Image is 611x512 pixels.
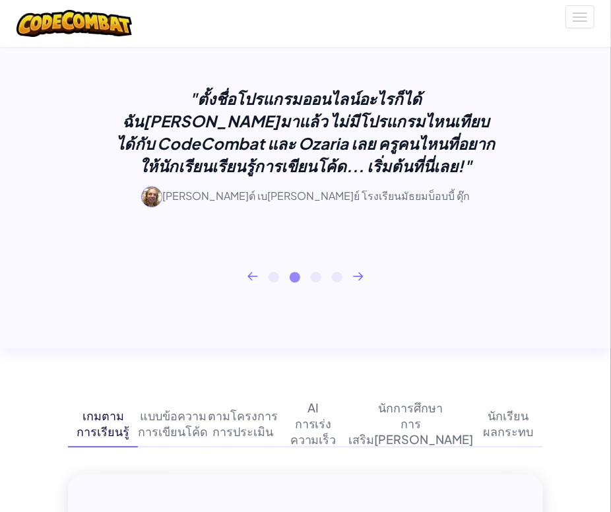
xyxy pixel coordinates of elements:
font: การเร่งความเร็ว [290,416,337,447]
button: 2 [290,272,300,282]
font: "ตั้งชื่อโปรแกรมออนไลน์อะไรก็ได้ ฉัน[PERSON_NAME]มาแล้ว ไม่มีโปรแกรมไหนเทียบได้กับ CodeCombat และ... [116,88,495,176]
font: เกมตาม [82,408,124,423]
font: การเสริม[PERSON_NAME] [348,416,473,447]
font: ตามโครงการ [209,408,278,423]
font: นักการศึกษา [378,400,443,415]
font: นักเรียน [488,408,529,423]
img: อวาตาร์ [141,186,162,207]
button: นักเรียนผลกระทบ [473,401,543,447]
font: การประเมิน [213,424,274,439]
font: [PERSON_NAME]ต์ เบ[PERSON_NAME]ย์ โรงเรียนมัธยมบ็อบบี้ ดุ๊ก [162,188,470,202]
button: 1 [269,272,279,282]
font: การเรียนรู้ [77,424,129,439]
font: 4 [336,274,343,290]
font: 1 [273,274,277,290]
button: 4 [332,272,342,282]
font: AI [307,400,319,415]
font: การเขียนโค้ด [138,424,208,439]
button: 3 [311,272,321,282]
button: นักการศึกษาการเสริม[PERSON_NAME] [348,401,473,447]
button: เกมตามการเรียนรู้ [68,401,138,447]
button: ตามโครงการการประเมิน [208,401,278,447]
img: โลโก้ CodeCombat [16,10,132,37]
font: แบบข้อความ [140,408,207,423]
font: 2 [294,274,301,290]
button: AIการเร่งความเร็ว [278,401,348,447]
button: แบบข้อความการเขียนโค้ด [138,401,208,447]
font: ผลกระทบ [483,424,533,439]
font: 3 [315,274,322,290]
